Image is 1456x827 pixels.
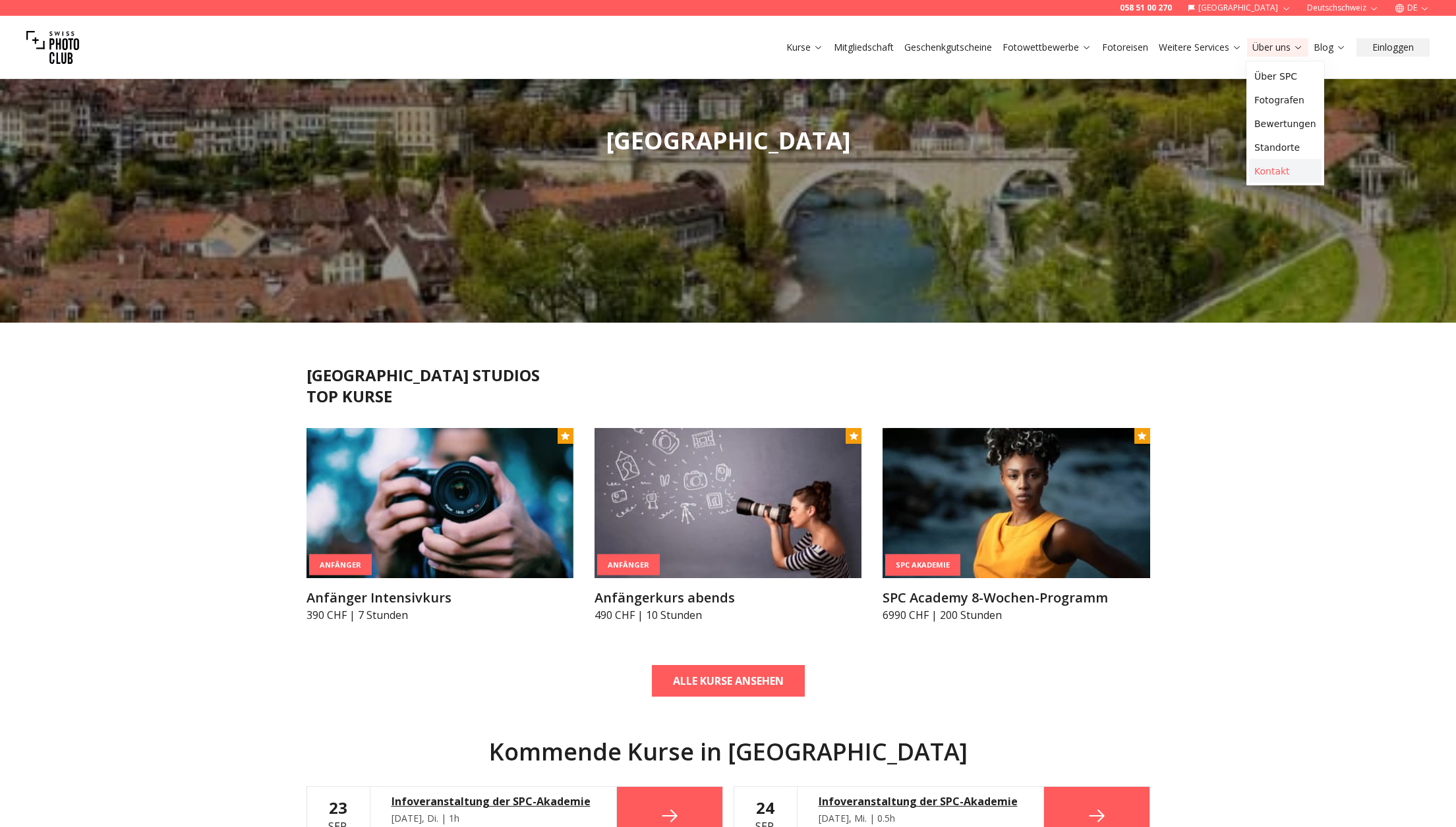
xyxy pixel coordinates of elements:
a: Mitgliedschaft [834,41,894,54]
img: Anfänger Intensivkurs [306,428,573,578]
a: Über uns [1252,41,1303,54]
img: Swiss photo club [26,21,79,74]
h3: SPC Academy 8-Wochen-Programm [883,589,1150,607]
a: 058 51 00 270 [1120,3,1172,13]
p: 490 CHF | 10 Stunden [595,607,861,623]
img: SPC Academy 8-Wochen-Programm [883,428,1150,578]
button: Mitgliedschaft [829,38,899,57]
a: Geschenkgutscheine [904,41,992,54]
div: Anfänger [309,554,372,575]
a: Anfänger IntensivkursAnfängerAnfänger Intensivkurs390 CHF | 7 Stunden [306,428,573,623]
div: [DATE], Di. | 1h [392,812,595,825]
div: Anfänger [597,554,660,575]
button: Fotowettbewerbe [997,38,1097,57]
a: Standorte [1249,136,1322,159]
b: 24 [756,797,774,818]
h2: [GEOGRAPHIC_DATA] STUDIOS [306,365,1150,386]
a: Kontakt [1249,159,1322,183]
a: Anfängerkurs abendsAnfängerAnfängerkurs abends490 CHF | 10 Stunden [595,428,861,623]
p: 390 CHF | 7 Stunden [306,607,573,623]
span: [GEOGRAPHIC_DATA] [606,124,851,157]
button: Fotoreisen [1097,38,1153,57]
a: Infoveranstaltung der SPC-Akademie [819,793,1022,809]
a: ALLE KURSE ANSEHEN [652,665,805,697]
b: 23 [329,797,347,818]
button: Einloggen [1356,38,1430,57]
div: SPC Akademie [885,554,960,576]
h3: Anfängerkurs abends [595,589,861,607]
a: Kurse [786,41,823,54]
a: Über SPC [1249,65,1322,88]
button: Geschenkgutscheine [899,38,997,57]
button: Kurse [781,38,829,57]
a: SPC Academy 8-Wochen-ProgrammSPC AkademieSPC Academy 8-Wochen-Programm6990 CHF | 200 Stunden [883,428,1150,623]
button: Blog [1308,38,1351,57]
h3: Anfänger Intensivkurs [306,589,573,607]
a: Infoveranstaltung der SPC-Akademie [392,793,595,809]
a: Weitere Services [1159,41,1242,54]
button: Über uns [1247,38,1308,57]
button: Weitere Services [1153,38,1247,57]
a: Fotografen [1249,88,1322,112]
img: Anfängerkurs abends [595,428,861,578]
h2: Kommende Kurse in [GEOGRAPHIC_DATA] [306,739,1150,765]
p: 6990 CHF | 200 Stunden [883,607,1150,623]
a: Fotowettbewerbe [1003,41,1092,54]
a: Blog [1314,41,1346,54]
a: Bewertungen [1249,112,1322,136]
b: ALLE KURSE ANSEHEN [673,673,784,689]
h2: TOP KURSE [306,386,1150,407]
div: [DATE], Mi. | 0.5h [819,812,1022,825]
a: Fotoreisen [1102,41,1148,54]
